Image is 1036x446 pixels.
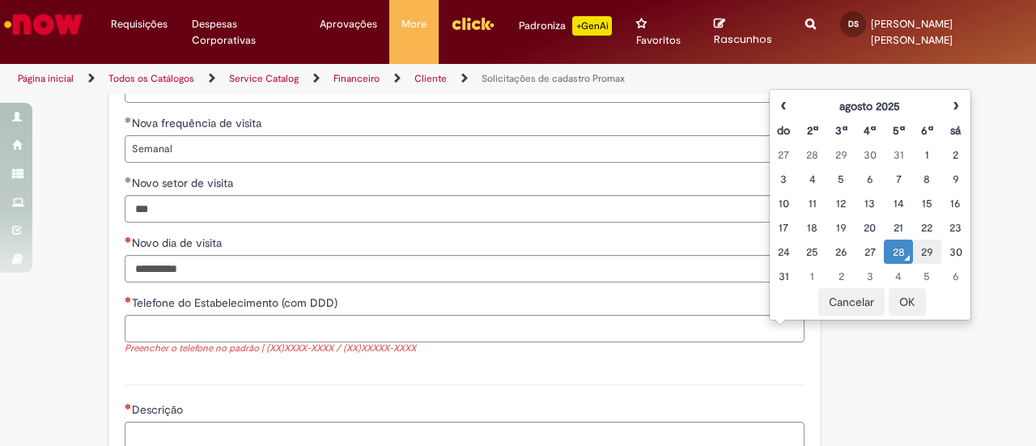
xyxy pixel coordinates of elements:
[519,16,612,36] div: Padroniza
[802,195,822,211] div: 11 August 2025 Monday
[888,171,908,187] div: 07 August 2025 Thursday
[802,219,822,236] div: 18 August 2025 Monday
[125,403,132,410] span: Necessários
[917,268,937,284] div: 05 September 2025 Friday
[774,268,794,284] div: 31 August 2025 Sunday
[482,72,625,85] a: Solicitações de cadastro Promax
[945,195,966,211] div: 16 August 2025 Saturday
[945,244,966,260] div: 30 August 2025 Saturday
[945,171,966,187] div: 09 August 2025 Saturday
[401,16,427,32] span: More
[108,72,194,85] a: Todos os Catálogos
[451,11,495,36] img: click_logo_yellow_360x200.png
[945,147,966,163] div: 02 August 2025 Saturday
[888,219,908,236] div: 21 August 2025 Thursday
[848,19,859,29] span: DS
[774,195,794,211] div: 10 August 2025 Sunday
[125,255,780,282] input: Novo dia de visita
[917,244,937,260] div: 29 August 2025 Friday
[826,118,855,142] th: Terça-feira
[18,72,74,85] a: Página inicial
[770,118,798,142] th: Domingo
[192,16,295,49] span: Despesas Corporativas
[132,236,225,250] span: Novo dia de visita
[888,147,908,163] div: 31 July 2025 Thursday
[941,94,970,118] th: Próximo mês
[414,72,447,85] a: Cliente
[860,195,880,211] div: 13 August 2025 Wednesday
[860,268,880,284] div: 03 September 2025 Wednesday
[320,16,377,32] span: Aprovações
[945,268,966,284] div: 06 September 2025 Saturday
[888,268,908,284] div: 04 September 2025 Thursday
[769,89,971,321] div: Escolher data
[125,296,132,303] span: Necessários
[917,195,937,211] div: 15 August 2025 Friday
[888,195,908,211] div: 14 August 2025 Thursday
[774,219,794,236] div: 17 August 2025 Sunday
[917,147,937,163] div: 01 August 2025 Friday
[917,219,937,236] div: 22 August 2025 Friday
[830,195,851,211] div: 12 August 2025 Tuesday
[818,288,885,316] button: Cancelar
[945,219,966,236] div: 23 August 2025 Saturday
[802,268,822,284] div: 01 September 2025 Monday
[774,244,794,260] div: 24 August 2025 Sunday
[913,118,941,142] th: Sexta-feira
[830,244,851,260] div: 26 August 2025 Tuesday
[132,136,771,162] span: Semanal
[802,244,822,260] div: 25 August 2025 Monday
[770,94,798,118] th: Mês anterior
[856,118,884,142] th: Quarta-feira
[798,118,826,142] th: Segunda-feira
[125,236,132,243] span: Necessários
[830,219,851,236] div: 19 August 2025 Tuesday
[830,171,851,187] div: 05 August 2025 Tuesday
[229,72,299,85] a: Service Catalog
[917,171,937,187] div: 08 August 2025 Friday
[111,16,168,32] span: Requisições
[860,244,880,260] div: 27 August 2025 Wednesday
[2,8,85,40] img: ServiceNow
[572,16,612,36] p: +GenAi
[860,147,880,163] div: 30 July 2025 Wednesday
[132,295,341,310] span: Telefone do Estabelecimento (com DDD)
[802,147,822,163] div: 28 July 2025 Monday
[125,117,132,123] span: Obrigatório Preenchido
[884,118,912,142] th: Quinta-feira
[871,17,953,47] span: [PERSON_NAME] [PERSON_NAME]
[333,72,380,85] a: Financeiro
[714,17,781,47] a: Rascunhos
[830,147,851,163] div: 29 July 2025 Tuesday
[774,147,794,163] div: 27 July 2025 Sunday
[125,176,132,183] span: Obrigatório Preenchido
[860,171,880,187] div: 06 August 2025 Wednesday
[774,171,794,187] div: 03 August 2025 Sunday
[860,219,880,236] div: 20 August 2025 Wednesday
[802,171,822,187] div: 04 August 2025 Monday
[830,268,851,284] div: 02 September 2025 Tuesday
[888,244,908,260] div: O seletor de data foi aberto.28 August 2025 Thursday
[636,32,681,49] span: Favoritos
[714,32,772,47] span: Rascunhos
[125,195,805,223] input: Novo setor de visita
[798,94,941,118] th: agosto 2025. Alternar mês
[12,64,678,94] ul: Trilhas de página
[941,118,970,142] th: Sábado
[132,176,236,190] span: Novo setor de visita
[889,288,926,316] button: OK
[125,315,805,342] input: Telefone do Estabelecimento (com DDD)
[132,402,186,417] span: Descrição
[125,342,805,356] div: Preencher o telefone no padrão | (XX)XXXX-XXXX / (XX)XXXXX-XXXX
[132,116,265,130] span: Nova frequência de visita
